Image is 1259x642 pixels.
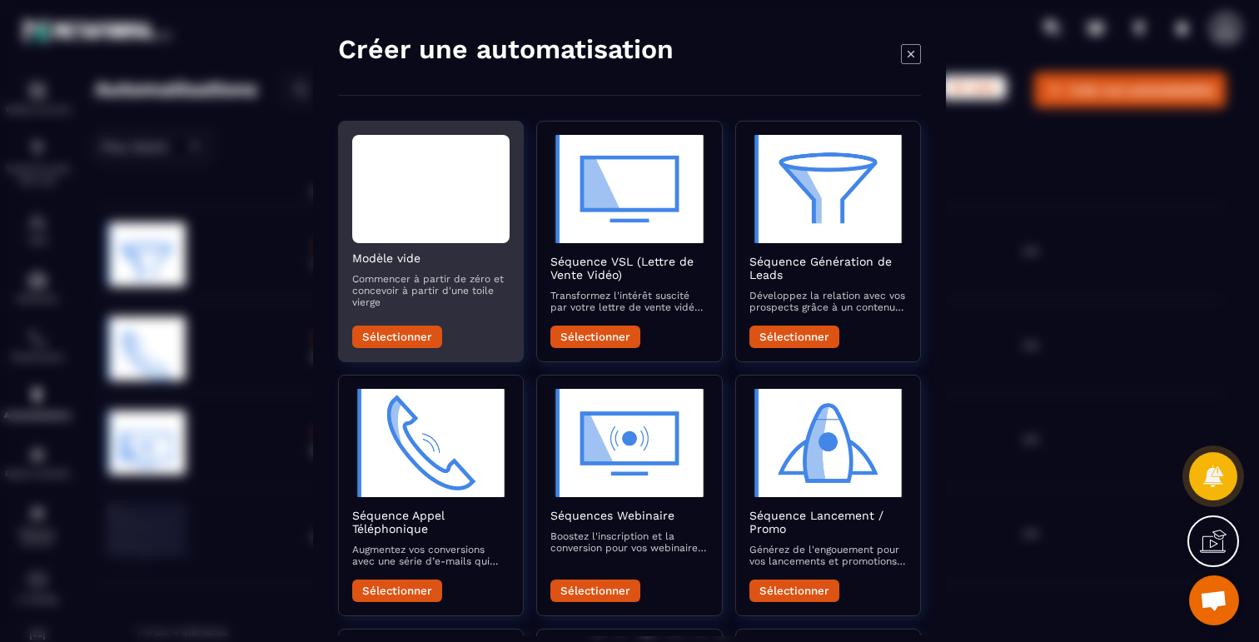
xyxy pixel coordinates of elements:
[352,509,510,535] h2: Séquence Appel Téléphonique
[550,135,708,243] img: automation-objective-icon
[1189,575,1239,625] div: Ouvrir le chat
[352,273,510,308] p: Commencer à partir de zéro et concevoir à partir d'une toile vierge
[749,255,907,281] h2: Séquence Génération de Leads
[749,389,907,497] img: automation-objective-icon
[352,544,510,567] p: Augmentez vos conversions avec une série d’e-mails qui préparent et suivent vos appels commerciaux
[749,509,907,535] h2: Séquence Lancement / Promo
[749,326,839,348] button: Sélectionner
[550,389,708,497] img: automation-objective-icon
[749,135,907,243] img: automation-objective-icon
[352,326,442,348] button: Sélectionner
[352,389,510,497] img: automation-objective-icon
[352,251,510,265] h2: Modèle vide
[749,290,907,313] p: Développez la relation avec vos prospects grâce à un contenu attractif qui les accompagne vers la...
[338,32,674,66] h4: Créer une automatisation
[550,290,708,313] p: Transformez l'intérêt suscité par votre lettre de vente vidéo en actions concrètes avec des e-mai...
[550,255,708,281] h2: Séquence VSL (Lettre de Vente Vidéo)
[352,580,442,602] button: Sélectionner
[550,509,708,522] h2: Séquences Webinaire
[749,580,839,602] button: Sélectionner
[749,544,907,567] p: Générez de l'engouement pour vos lancements et promotions avec une séquence d’e-mails captivante ...
[550,580,640,602] button: Sélectionner
[550,530,708,554] p: Boostez l'inscription et la conversion pour vos webinaires avec des e-mails qui informent, rappel...
[550,326,640,348] button: Sélectionner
